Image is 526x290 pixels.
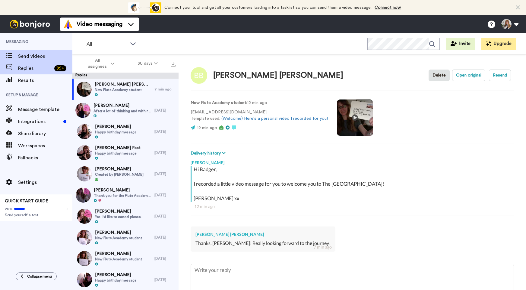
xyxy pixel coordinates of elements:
div: [PERSON_NAME] [PERSON_NAME] [213,71,343,80]
img: 671a598c-76ba-4b3c-b1ee-60fc74c13aa5-thumb.jpg [76,187,91,203]
img: b328c580-848a-4cd8-b7f2-dba336d50f36-thumb.jpg [77,82,92,97]
span: QUICK START GUIDE [5,199,48,203]
div: [DATE] [154,171,176,176]
div: Hi Badger, I recorded a little video message for you to welcome you to The [GEOGRAPHIC_DATA]! [PE... [194,166,512,202]
span: New Flute Academy student [95,236,142,240]
div: [PERSON_NAME] [191,157,514,166]
span: [PERSON_NAME] [95,251,142,257]
button: Invite [446,38,475,50]
img: bj-logo-header-white.svg [7,20,52,28]
span: [PERSON_NAME] [PERSON_NAME] [95,81,151,87]
a: [PERSON_NAME]Created by [PERSON_NAME][DATE] [72,163,179,184]
a: [PERSON_NAME] FastHappy birthday message[DATE] [72,142,179,163]
div: Replies [72,73,179,79]
span: [PERSON_NAME] [94,187,151,193]
img: 9a0db452-eaf6-43b6-bf48-96f7888e2d27-thumb.jpg [75,103,90,118]
span: Send yourself a test [5,213,68,217]
div: 7 min ago [154,87,176,92]
div: [DATE] [154,193,176,197]
img: feebe35c-3860-4699-bc70-c5a9cf27e9c1-thumb.jpg [77,230,92,245]
img: vm-color.svg [63,19,73,29]
a: [PERSON_NAME]Thank you for the Flute Academy. I’ve learned so much—especially how to improve my t... [72,184,179,206]
span: [PERSON_NAME] [95,208,141,214]
button: Export all results that match these filters now. [169,59,177,68]
img: export.svg [171,62,176,67]
div: [DATE] [154,256,176,261]
p: : 12 min ago [191,100,328,106]
div: animation [128,2,161,13]
span: Integrations [18,118,61,125]
span: [PERSON_NAME] [95,166,144,172]
button: Resend [489,70,511,81]
div: [DATE] [154,277,176,282]
button: Collapse menu [16,272,57,280]
strong: New Flute Academy student [191,101,246,105]
span: Workspaces [18,142,72,149]
a: (Welcome) Here's a personal video I recorded for you! [221,116,328,121]
span: Share library [18,130,72,137]
button: 30 days [126,58,169,69]
span: Yes, I'd like to cancel please. [95,214,141,219]
span: Message template [18,106,72,113]
span: Collapse menu [27,274,52,279]
span: Fallbacks [18,154,72,161]
div: [DATE] [154,214,176,219]
div: [DATE] [154,129,176,134]
div: 7 min ago [314,244,332,250]
button: All assignees [74,55,126,72]
span: [PERSON_NAME] [93,103,151,109]
span: New Flute Academy student [95,87,151,92]
span: Video messaging [77,20,122,28]
button: Open original [452,70,485,81]
a: [PERSON_NAME]After a lot of thinking and with regret I decided to stop my inscription with the fl... [72,100,179,121]
span: 20% [5,207,13,211]
a: [PERSON_NAME]Happy birthday message[DATE] [72,121,179,142]
button: Upgrade [481,38,516,50]
span: 12 min ago [197,126,217,130]
span: Connect your tool and get all your customers loading into a tasklist so you can send them a video... [164,5,372,10]
a: [PERSON_NAME]Yes, I'd like to cancel please.[DATE] [72,206,179,227]
span: All assignees [85,57,109,70]
img: 11a22af3-b194-46a8-a831-45e03e1e20f9-thumb.jpg [77,124,92,139]
img: 78d7441e-8f34-453b-a099-e7b10bcc6c4e-thumb.jpg [77,209,92,224]
span: Happy birthday message [95,130,136,135]
div: 99 + [54,65,66,71]
span: Happy birthday message [95,151,141,156]
a: [PERSON_NAME]New Flute Academy student[DATE] [72,248,179,269]
span: Thank you for the Flute Academy. I’ve learned so much—especially how to improve my tone. I am can... [94,193,151,198]
a: [PERSON_NAME]New Flute Academy student[DATE] [72,227,179,248]
span: [PERSON_NAME] [95,124,136,130]
span: [PERSON_NAME] [95,272,136,278]
div: [PERSON_NAME] [PERSON_NAME] [195,231,331,237]
img: Image of Badger Bishop [191,67,207,84]
a: Connect now [375,5,401,10]
span: New Flute Academy student [95,257,142,262]
button: Delete [429,70,450,81]
div: [DATE] [154,150,176,155]
span: [PERSON_NAME] [95,230,142,236]
span: Created by [PERSON_NAME] [95,172,144,177]
p: [EMAIL_ADDRESS][DOMAIN_NAME] Template used: [191,109,328,122]
span: Results [18,77,72,84]
div: Thanks, [PERSON_NAME]! Really looking forward to the journey! [195,240,331,247]
div: [DATE] [154,108,176,113]
span: [PERSON_NAME] Fast [95,145,141,151]
img: 98bab120-eb8d-4e00-a4a2-a6e742636a5f-thumb.jpg [77,166,92,181]
button: Delivery history [191,150,227,157]
span: Send videos [18,53,72,60]
div: [DATE] [154,235,176,240]
span: Happy birthday message [95,278,136,283]
span: After a lot of thinking and with regret I decided to stop my inscription with the flute school fo... [93,109,151,113]
img: 12a5c492-d97e-4bb1-a310-dfe65a940835-thumb.jpg [77,145,92,160]
img: 27420bb1-79c2-4430-8ae6-c1e830a658ff-thumb.jpg [77,272,92,287]
a: [PERSON_NAME] [PERSON_NAME]New Flute Academy student7 min ago [72,79,179,100]
span: All [87,41,127,48]
div: 12 min ago [194,204,510,210]
span: Settings [18,179,72,186]
span: Replies [18,65,52,72]
img: 042988f1-83d6-4896-85c0-a47738aa6708-thumb.jpg [77,251,92,266]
